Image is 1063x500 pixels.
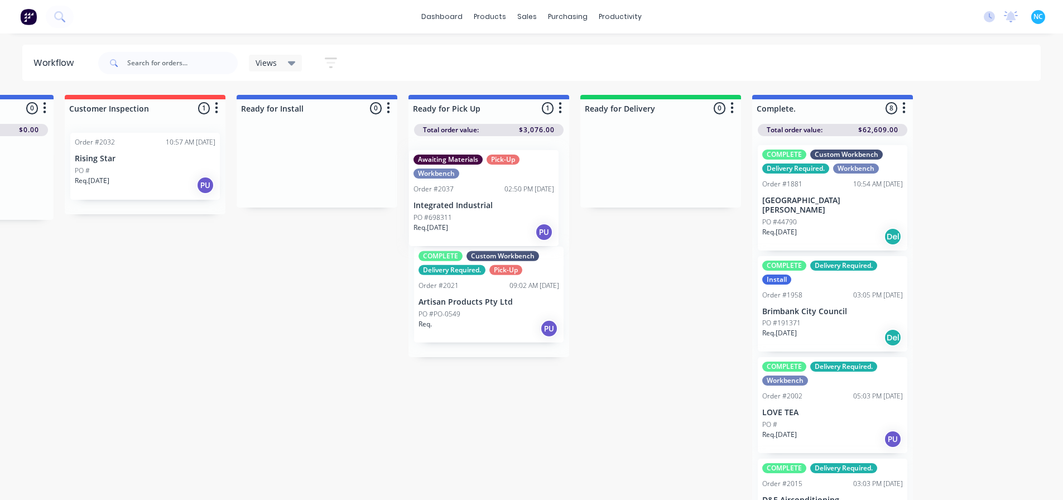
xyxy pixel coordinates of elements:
a: dashboard [416,8,468,25]
span: Total order value: [423,125,479,135]
div: productivity [593,8,647,25]
div: purchasing [542,8,593,25]
span: NC [1033,12,1043,22]
div: products [468,8,512,25]
img: Factory [20,8,37,25]
span: $0.00 [19,125,39,135]
span: Views [256,57,277,69]
span: $62,609.00 [858,125,898,135]
div: sales [512,8,542,25]
input: Search for orders... [127,52,238,74]
span: Total order value: [767,125,822,135]
div: Workflow [33,56,79,70]
span: $3,076.00 [519,125,555,135]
